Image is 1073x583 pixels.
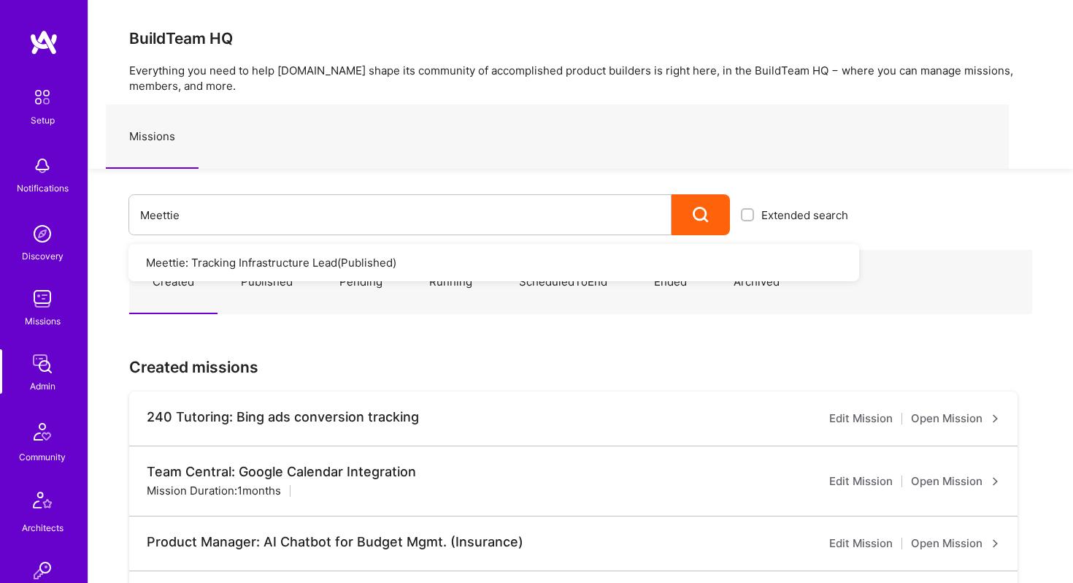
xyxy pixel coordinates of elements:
a: Archived [710,251,803,314]
div: Setup [31,113,55,128]
img: setup [27,82,58,113]
a: Running [406,251,496,314]
div: Architects [22,520,64,536]
a: Pending [316,251,406,314]
img: logo [29,29,58,56]
a: Missions [106,105,199,169]
h3: BuildTeam HQ [129,29,1032,47]
a: Edit Mission [829,473,893,490]
a: Open Mission [911,473,1000,490]
i: icon ArrowRight [991,477,1000,486]
a: Ended [631,251,710,314]
img: Architects [25,485,60,520]
a: Published [218,251,316,314]
div: Missions [25,313,61,329]
input: What type of mission are you looking for? [140,197,660,234]
div: Team Central: Google Calendar Integration [147,464,416,480]
a: Edit Mission [829,535,893,552]
a: Open Mission [911,535,1000,552]
a: ScheduledToEnd [496,251,631,314]
img: bell [28,151,57,180]
a: Meettie: Tracking Infrastructure Lead(Published) [128,244,859,281]
div: Notifications [17,180,69,196]
img: Community [25,414,60,449]
i: icon ArrowRight [991,539,1000,548]
a: Open Mission [911,410,1000,427]
i: icon Search [693,207,709,224]
div: Product Manager: AI Chatbot for Budget Mgmt. (Insurance) [147,534,523,550]
img: teamwork [28,284,57,313]
a: Edit Mission [829,410,893,427]
div: Discovery [22,248,64,264]
img: discovery [28,219,57,248]
i: icon ArrowRight [991,414,1000,423]
div: Admin [30,378,55,394]
h3: Created missions [129,358,1032,376]
div: Community [19,449,66,465]
div: 240 Tutoring: Bing ads conversion tracking [147,409,419,425]
a: Created [129,251,218,314]
div: Mission Duration: 1 months [147,483,281,498]
span: Extended search [761,207,848,223]
img: admin teamwork [28,349,57,378]
p: Everything you need to help [DOMAIN_NAME] shape its community of accomplished product builders is... [129,63,1032,94]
